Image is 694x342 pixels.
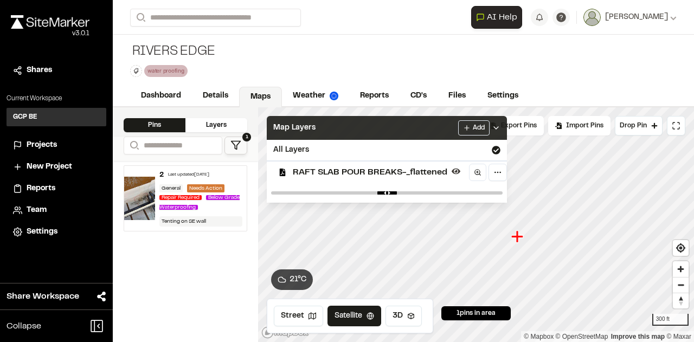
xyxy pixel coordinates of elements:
a: Mapbox logo [261,326,309,339]
span: Collapse [7,320,41,333]
span: 1 [242,133,251,141]
a: Maxar [666,333,691,340]
span: New Project [27,161,72,173]
a: New Project [13,161,100,173]
div: Map marker [511,230,525,244]
span: Export Pins [501,121,537,131]
a: Reports [349,86,400,106]
span: Below Grade Waterproofing [159,195,240,210]
div: Layers [185,118,247,132]
h3: GCP BE [13,112,37,122]
button: Hide layer [449,165,462,178]
span: AI Help [487,11,517,24]
a: Mapbox [524,333,554,340]
a: Settings [13,226,100,238]
a: CD's [400,86,438,106]
div: General [159,184,183,192]
a: Details [192,86,239,106]
span: [PERSON_NAME] [605,11,668,23]
div: Pins [124,118,185,132]
button: Edit Tags [130,65,142,77]
button: Reset bearing to north [673,293,689,308]
span: Projects [27,139,57,151]
span: Repair Required [159,195,202,200]
img: User [583,9,601,26]
img: file [124,177,155,220]
a: Maps [239,87,282,107]
div: Rivers Edge [130,43,215,61]
a: Projects [13,139,100,151]
div: 2 [159,170,164,180]
a: Weather [282,86,349,106]
span: Reports [27,183,55,195]
a: Team [13,204,100,216]
a: Shares [13,64,100,76]
button: Find my location [673,240,689,256]
button: Street [274,306,323,326]
div: 300 ft [652,314,689,326]
button: Zoom in [673,261,689,277]
span: Settings [27,226,57,238]
a: Settings [477,86,529,106]
div: water proofing [144,65,188,76]
button: 21°C [271,269,313,290]
button: Search [124,137,143,154]
span: Shares [27,64,52,76]
button: Drop Pin [615,116,663,135]
button: 1 [224,137,247,154]
img: rebrand.png [11,15,89,29]
span: Share Workspace [7,290,79,303]
a: Reports [13,183,100,195]
span: 21 ° C [290,274,306,286]
div: Oh geez...please don't... [11,29,89,38]
span: RAFT SLAB POUR BREAKS-_flattened [293,166,447,179]
a: Map feedback [611,333,665,340]
span: Map Layers [273,122,316,134]
button: Add [458,120,490,135]
p: Current Workspace [7,94,106,104]
div: All Layers [267,140,507,160]
button: 3D [385,306,422,326]
div: Needs Action [187,184,224,192]
span: Add [473,123,485,133]
a: Files [438,86,477,106]
div: Import Pins into your project [548,116,611,135]
button: Search [130,9,150,27]
img: precipai.png [330,92,338,100]
a: Dashboard [130,86,192,106]
span: 1 pins in area [457,308,496,318]
div: Last updated [DATE] [168,172,209,178]
button: Open AI Assistant [471,6,522,29]
div: No pins available to export [483,116,544,135]
button: [PERSON_NAME] [583,9,677,26]
span: Import Pins [566,121,603,131]
button: Zoom out [673,277,689,293]
div: Open AI Assistant [471,6,526,29]
span: Drop Pin [620,121,647,131]
span: Team [27,204,47,216]
a: OpenStreetMap [556,333,608,340]
button: Satellite [327,306,381,326]
a: Zoom to layer [469,164,486,181]
div: Tenting on SE wall [159,216,243,227]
